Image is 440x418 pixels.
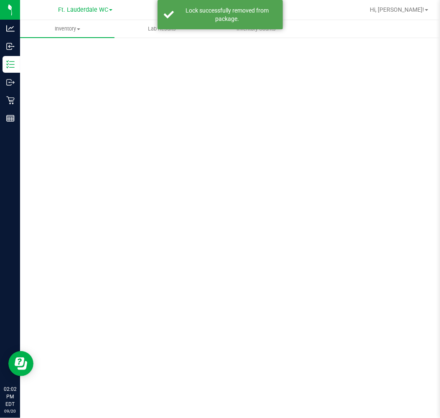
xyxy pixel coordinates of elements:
[6,42,15,51] inline-svg: Inbound
[137,25,187,33] span: Lab Results
[4,385,16,408] p: 02:02 PM EDT
[20,20,114,38] a: Inventory
[6,96,15,104] inline-svg: Retail
[8,351,33,376] iframe: Resource center
[6,24,15,33] inline-svg: Analytics
[20,25,114,33] span: Inventory
[6,114,15,122] inline-svg: Reports
[178,6,277,23] div: Lock successfully removed from package.
[6,78,15,87] inline-svg: Outbound
[4,408,16,414] p: 09/20
[370,6,424,13] span: Hi, [PERSON_NAME]!
[6,60,15,69] inline-svg: Inventory
[58,6,108,13] span: Ft. Lauderdale WC
[114,20,209,38] a: Lab Results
